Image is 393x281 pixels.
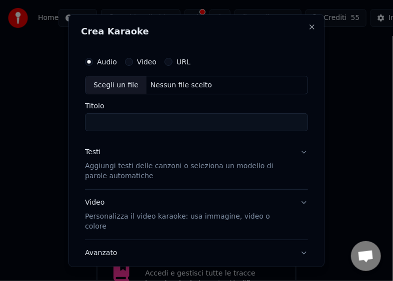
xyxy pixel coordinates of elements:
[85,240,308,266] button: Avanzato
[176,58,190,65] label: URL
[81,26,312,35] h2: Crea Karaoke
[85,102,308,109] label: Titolo
[97,58,117,65] label: Audio
[85,139,308,189] button: TestiAggiungi testi delle canzoni o seleziona un modello di parole automatiche
[85,198,292,232] div: Video
[85,212,292,232] p: Personalizza il video karaoke: usa immagine, video o colore
[85,76,146,94] div: Scegli un file
[85,147,100,157] div: Testi
[85,161,292,181] p: Aggiungi testi delle canzoni o seleziona un modello di parole automatiche
[137,58,156,65] label: Video
[85,190,308,240] button: VideoPersonalizza il video karaoke: usa immagine, video o colore
[146,80,216,90] div: Nessun file scelto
